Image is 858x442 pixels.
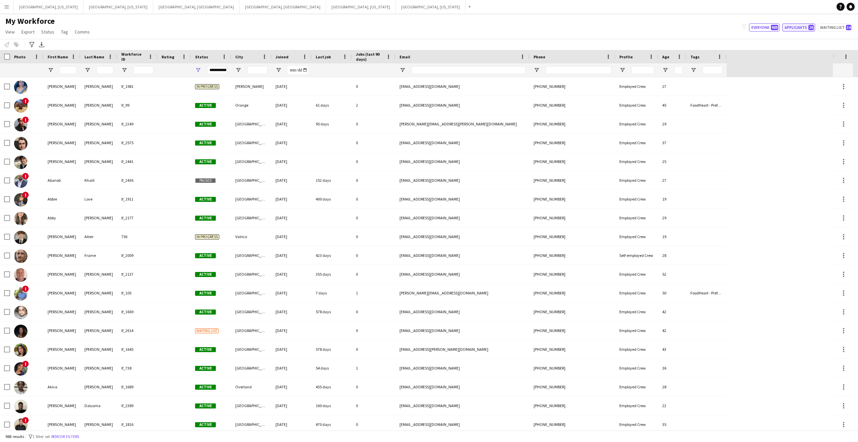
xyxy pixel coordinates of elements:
[312,96,352,114] div: 61 days
[356,52,383,62] span: Jobs (last 90 days)
[117,415,158,434] div: lf_1816
[615,190,658,208] div: Employed Crew
[14,212,27,225] img: Abby Warren
[14,156,27,169] img: Aaron Sanchez
[530,227,615,246] div: [PHONE_NUMBER]
[395,321,530,340] div: [EMAIL_ADDRESS][DOMAIN_NAME]
[80,265,117,283] div: [PERSON_NAME]
[352,415,395,434] div: 0
[117,171,158,189] div: lf_2436
[44,190,80,208] div: Abbie
[395,171,530,189] div: [EMAIL_ADDRESS][DOMAIN_NAME]
[615,378,658,396] div: Employed Crew
[530,284,615,302] div: [PHONE_NUMBER]
[615,246,658,265] div: Self-employed Crew
[14,193,27,207] img: Abbie Love
[72,27,93,36] a: Comms
[619,67,625,73] button: Open Filter Menu
[312,302,352,321] div: 578 days
[352,171,395,189] div: 0
[615,227,658,246] div: Employed Crew
[271,284,312,302] div: [DATE]
[14,231,27,244] img: Adam Alteir
[352,246,395,265] div: 0
[312,415,352,434] div: 470 days
[818,23,853,32] button: Waiting list34
[395,190,530,208] div: [EMAIL_ADDRESS][DOMAIN_NAME]
[658,284,686,302] div: 50
[615,209,658,227] div: Employed Crew
[395,77,530,96] div: [EMAIL_ADDRESS][DOMAIN_NAME]
[44,415,80,434] div: [PERSON_NAME]
[271,396,312,415] div: [DATE]
[326,0,396,13] button: [GEOGRAPHIC_DATA], [US_STATE]
[14,268,27,282] img: Adam Orr
[117,359,158,377] div: lf_738
[530,115,615,133] div: [PHONE_NUMBER]
[530,265,615,283] div: [PHONE_NUMBER]
[615,96,658,114] div: Employed Crew
[231,96,271,114] div: Orange
[615,152,658,171] div: Employed Crew
[60,66,76,74] input: First Name Filter Input
[97,66,113,74] input: Last Name Filter Input
[195,141,216,146] span: Active
[84,54,104,59] span: Last Name
[702,66,723,74] input: Tags Filter Input
[22,98,29,104] span: !
[352,321,395,340] div: 0
[395,340,530,358] div: [EMAIL_ADDRESS][PERSON_NAME][DOMAIN_NAME]
[395,209,530,227] div: [EMAIL_ADDRESS][DOMAIN_NAME]
[80,246,117,265] div: Frame
[75,29,90,35] span: Comms
[80,133,117,152] div: [PERSON_NAME]
[5,29,15,35] span: View
[352,284,395,302] div: 1
[658,77,686,96] div: 27
[658,246,686,265] div: 28
[117,133,158,152] div: lf_2575
[690,67,696,73] button: Open Filter Menu
[271,115,312,133] div: [DATE]
[658,396,686,415] div: 22
[231,115,271,133] div: [GEOGRAPHIC_DATA]
[121,52,145,62] span: Workforce ID
[312,396,352,415] div: 160 days
[674,66,682,74] input: Age Filter Input
[121,67,127,73] button: Open Filter Menu
[133,66,154,74] input: Workforce ID Filter Input
[195,216,216,221] span: Active
[312,171,352,189] div: 152 days
[615,171,658,189] div: Employed Crew
[80,227,117,246] div: Alteir
[14,0,83,13] button: [GEOGRAPHIC_DATA], [US_STATE]
[275,67,282,73] button: Open Filter Menu
[352,396,395,415] div: 0
[117,115,158,133] div: lf_2249
[312,190,352,208] div: 400 days
[44,227,80,246] div: [PERSON_NAME]
[84,67,90,73] button: Open Filter Menu
[615,302,658,321] div: Employed Crew
[41,29,54,35] span: Status
[808,25,814,30] span: 26
[658,96,686,114] div: 45
[530,246,615,265] div: [PHONE_NUMBER]
[312,246,352,265] div: 423 days
[19,27,37,36] a: Export
[400,67,406,73] button: Open Filter Menu
[117,340,158,358] div: lf_1645
[231,209,271,227] div: [GEOGRAPHIC_DATA]
[271,321,312,340] div: [DATE]
[530,340,615,358] div: [PHONE_NUMBER]
[195,84,219,89] span: In progress
[14,419,27,432] img: Alan Choi-James
[240,0,326,13] button: [GEOGRAPHIC_DATA], [GEOGRAPHIC_DATA]
[44,209,80,227] div: Abby
[686,96,727,114] div: FoodHeart - Preferred Staff, Server
[61,29,68,35] span: Tag
[14,137,27,150] img: Aaron Peralta
[352,265,395,283] div: 0
[231,396,271,415] div: [GEOGRAPHIC_DATA]
[48,67,54,73] button: Open Filter Menu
